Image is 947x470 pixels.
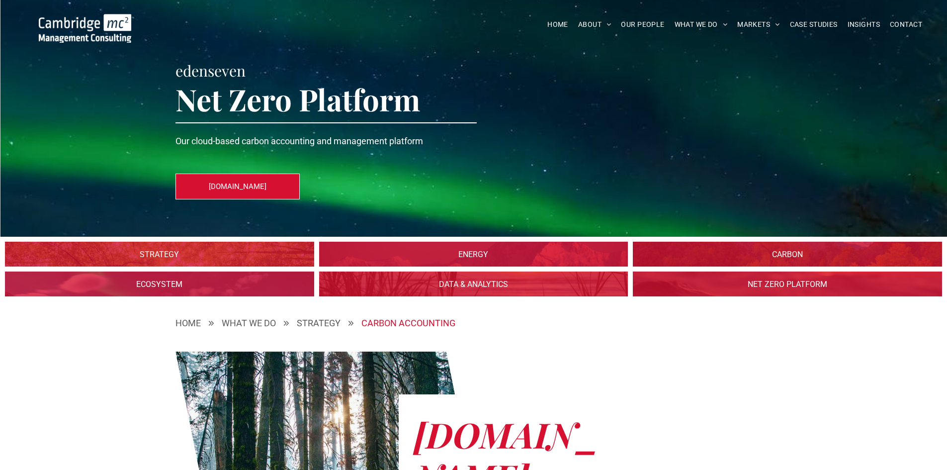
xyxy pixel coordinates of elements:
a: ABOUT [573,17,616,32]
a: OUR PEOPLE [616,17,669,32]
a: CONTACT [885,17,927,32]
span: Net Zero Platform [175,79,420,119]
img: Go to Homepage [39,14,131,43]
a: MARKETS [732,17,784,32]
a: WHAT WE DO [222,316,276,330]
a: HOME [542,17,573,32]
a: Sustainability | Data & Analytics | Cambridge Management Consulting [319,272,628,296]
span: [DOMAIN_NAME] [209,174,266,199]
a: CASE STUDIES [785,17,843,32]
a: Sustainability | Carbon | Cambridge Management Consulting [633,242,942,267]
nav: Breadcrumbs [175,316,772,330]
a: Sustainability Strategy | Cambridge Management Consulting [5,242,314,267]
a: WHAT WE DO [670,17,733,32]
a: INSIGHTS [843,17,885,32]
div: CARBON ACCOUNTING [361,316,455,330]
span: edenseven [175,61,246,81]
span: Our cloud-based carbon accounting and management platform [175,136,423,146]
a: Your Business Transformed | Cambridge Management Consulting [39,15,131,26]
a: Sustainability | Net Zero Platform | Cambridge Management Consulting [633,272,942,296]
div: STRATEGY [297,316,341,330]
a: HOME [175,316,201,330]
a: Sustainability | 1. WATER | Ecosystem | Cambridge Management Consulting [5,272,314,296]
a: Sustainability | 1. SOURCING | Energy | Cambridge Management Consulting [319,242,628,267]
a: [DOMAIN_NAME] [175,174,300,199]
